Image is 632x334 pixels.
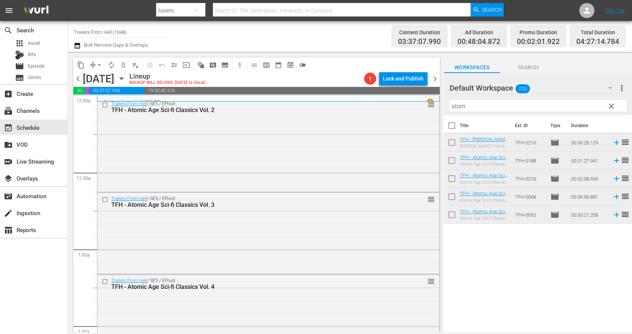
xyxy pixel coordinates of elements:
[15,39,24,48] span: Asset
[500,63,557,72] span: Search
[4,192,13,201] span: Automation
[550,192,559,201] span: Episode
[4,174,13,183] span: Overlays
[612,193,621,201] svg: Add to Schedule
[155,99,160,105] p: EP
[471,3,504,17] button: Search
[512,188,547,206] td: TFH-0068
[103,99,143,105] a: Trailers From Hell
[18,2,54,20] img: ans4CAIJ8jUAAAAAAAAAAAAAAAAAAAAAAAAgQb4GAAAAAAAAAAAAAAAAAAAAAAAAJMjXAAAAAAAAAAAAAAAAAAAAAAAAgAT5G...
[197,61,205,69] span: auto_awesome_motion_outlined
[430,74,440,83] span: chevron_right
[168,59,180,71] span: Fill episodes with ad slates
[299,61,306,69] span: toggle_off
[4,123,13,132] span: Schedule
[460,162,509,167] div: Atomic Age Sci-fi Classics Vol. 4
[85,87,89,94] span: 00:02:01.922
[28,62,45,70] span: Episode
[383,72,424,85] div: Lock and Publish
[129,80,206,85] div: BACKUP WILL DELIVER: [DATE] 1a (local)
[612,138,621,147] svg: Add to Schedule
[550,138,559,147] span: Episode
[512,152,547,170] td: TFH-0188
[4,90,13,99] span: Create
[209,61,217,69] span: pageview_outlined
[4,26,13,35] span: Search
[607,102,616,111] span: clear
[4,106,13,115] span: Channels
[87,59,105,71] span: Remove Gaps & Overlaps
[568,152,609,170] td: 00:31:27.941
[460,216,509,221] div: Atomic Age Sci-fi Classics Vol. 1
[512,206,547,224] td: TFH-0592
[576,38,619,46] span: 04:27:14.784
[219,59,231,71] span: Create Series Block
[568,188,609,206] td: 00:36:56.881
[141,58,156,72] span: Customize Events
[77,61,85,69] span: content_copy
[550,174,559,183] span: Episode
[111,278,398,290] div: / SE5 / EPnull:
[4,157,13,166] span: Live Streaming
[398,27,441,38] div: Content Duration
[427,100,435,109] span: reorder
[398,38,441,46] span: 03:37:07.990
[517,27,560,38] div: Promo Duration
[621,210,630,219] span: reorder
[111,278,147,283] a: Trailers From Hell
[15,50,24,59] div: Bits
[144,87,440,94] span: 19:32:45.216
[111,201,398,208] div: TFH - Atomic Age Sci-fi Classics Vol. 3
[207,59,219,71] span: Create Search Block
[287,61,294,69] span: preview_outlined
[170,61,178,69] span: menu_open
[427,277,435,285] span: reorder
[156,59,168,71] span: Revert to Primary Episode
[129,59,141,71] span: Clear Lineup
[457,38,500,46] span: 00:48:04.872
[568,170,609,188] td: 00:32:08.590
[460,180,509,185] div: Atomic Age Sci-fi Classics Vol. 3
[444,63,500,72] span: Workspaces
[73,87,85,94] span: 00:48:04.872
[15,62,24,71] span: Episode
[182,61,190,69] span: input
[460,209,508,220] a: TFH - Atomic Age Sci-fi Classics Vol. 1
[567,115,612,136] th: Duration
[617,83,626,93] span: more_vert
[296,59,308,71] span: 24 hours Lineup View is OFF
[5,6,14,15] span: menu
[89,87,144,94] span: 03:37:07.990
[129,72,206,80] div: Lineup
[28,51,36,58] span: Bits
[612,156,621,165] svg: Add to Schedule
[260,59,272,71] span: Week Calendar View
[429,99,431,105] p: 1
[284,59,296,71] span: View Backup
[111,283,398,290] div: TFH - Atomic Age Sci-fi Classics Vol. 4
[4,226,13,235] span: Reports
[621,174,630,183] span: reorder
[111,196,147,201] a: Trailers From Hell
[15,73,24,82] span: Series
[105,59,117,71] span: Loop Content
[460,173,508,184] a: TFH - Atomic Age Sci-fi Classics Vol. 3
[108,61,115,69] span: autorenew_outlined
[517,38,560,46] span: 00:02:01.922
[73,74,83,83] span: chevron_left
[460,115,510,136] th: Title
[263,61,270,69] span: calendar_view_week_outlined
[460,191,508,202] a: TFH - Atomic Age Sci-fi Classics Vol. 2
[550,210,559,219] span: Episode
[460,144,509,149] div: [PERSON_NAME] Enters the Atomic Age
[275,61,282,69] span: date_range_outlined
[460,137,509,148] a: TFH - [PERSON_NAME] Enters the Atomic Age
[568,206,609,224] td: 00:33:21.208
[621,192,630,201] span: reorder
[96,61,103,69] span: arrow_drop_down
[612,175,621,183] svg: Add to Schedule
[460,198,509,203] div: Atomic Age Sci-fi Classics Vol. 2
[605,100,617,112] button: clear
[221,61,229,69] span: subtitles_outlined
[576,27,619,38] div: Total Duration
